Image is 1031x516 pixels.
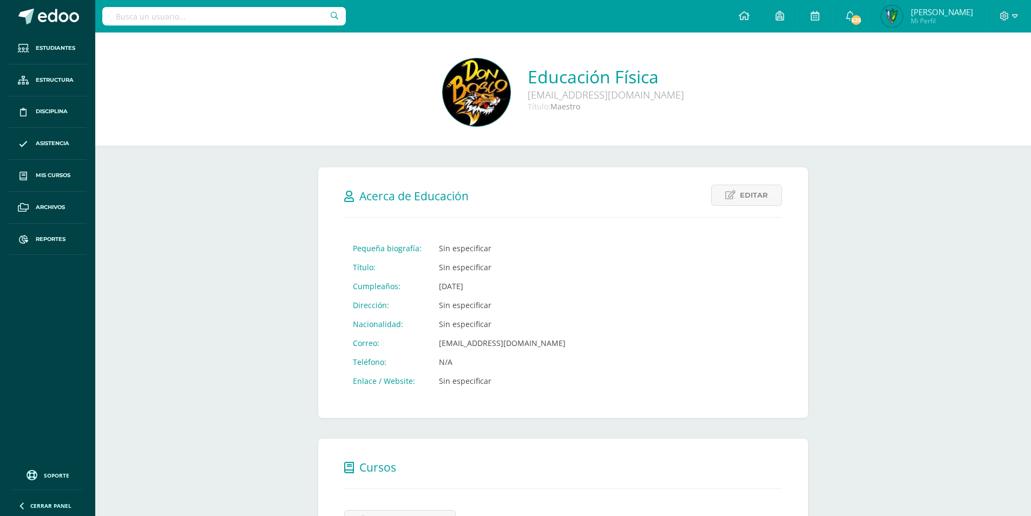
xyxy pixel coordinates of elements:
a: Estructura [9,64,87,96]
span: Soporte [44,472,69,479]
td: Sin especificar [430,296,574,315]
td: Teléfono: [344,352,430,371]
td: Enlace / Website: [344,371,430,390]
td: Sin especificar [430,371,574,390]
span: Disciplina [36,107,68,116]
td: Pequeña biografía: [344,239,430,258]
span: [PERSON_NAME] [911,6,973,17]
span: Mis cursos [36,171,70,180]
td: Cumpleaños: [344,277,430,296]
div: [EMAIL_ADDRESS][DOMAIN_NAME] [528,88,684,101]
span: Estructura [36,76,74,84]
input: Busca un usuario... [102,7,346,25]
a: Estudiantes [9,32,87,64]
span: Cursos [359,460,396,475]
a: Reportes [9,224,87,256]
span: Acerca de Educación [359,188,469,204]
span: Reportes [36,235,65,244]
td: Sin especificar [430,239,574,258]
a: Asistencia [9,128,87,160]
td: [EMAIL_ADDRESS][DOMAIN_NAME] [430,334,574,352]
span: Maestro [550,101,580,112]
span: Cerrar panel [30,502,71,510]
td: [DATE] [430,277,574,296]
span: Archivos [36,203,65,212]
a: Editar [711,185,782,206]
span: Asistencia [36,139,69,148]
a: Soporte [13,467,82,482]
a: Disciplina [9,96,87,128]
td: N/A [430,352,574,371]
td: Correo: [344,334,430,352]
td: Dirección: [344,296,430,315]
td: Sin especificar [430,315,574,334]
a: Educación Física [528,65,684,88]
a: Archivos [9,192,87,224]
img: 0867cfbc214e4f257ced395e846ed308.png [443,58,510,126]
img: 1b281a8218983e455f0ded11b96ffc56.png [881,5,903,27]
td: Nacionalidad: [344,315,430,334]
span: 525 [850,14,862,26]
td: Título: [344,258,430,277]
span: Mi Perfil [911,16,973,25]
span: Editar [740,185,768,205]
span: Título: [528,101,550,112]
span: Estudiantes [36,44,75,53]
a: Mis cursos [9,160,87,192]
td: Sin especificar [430,258,574,277]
